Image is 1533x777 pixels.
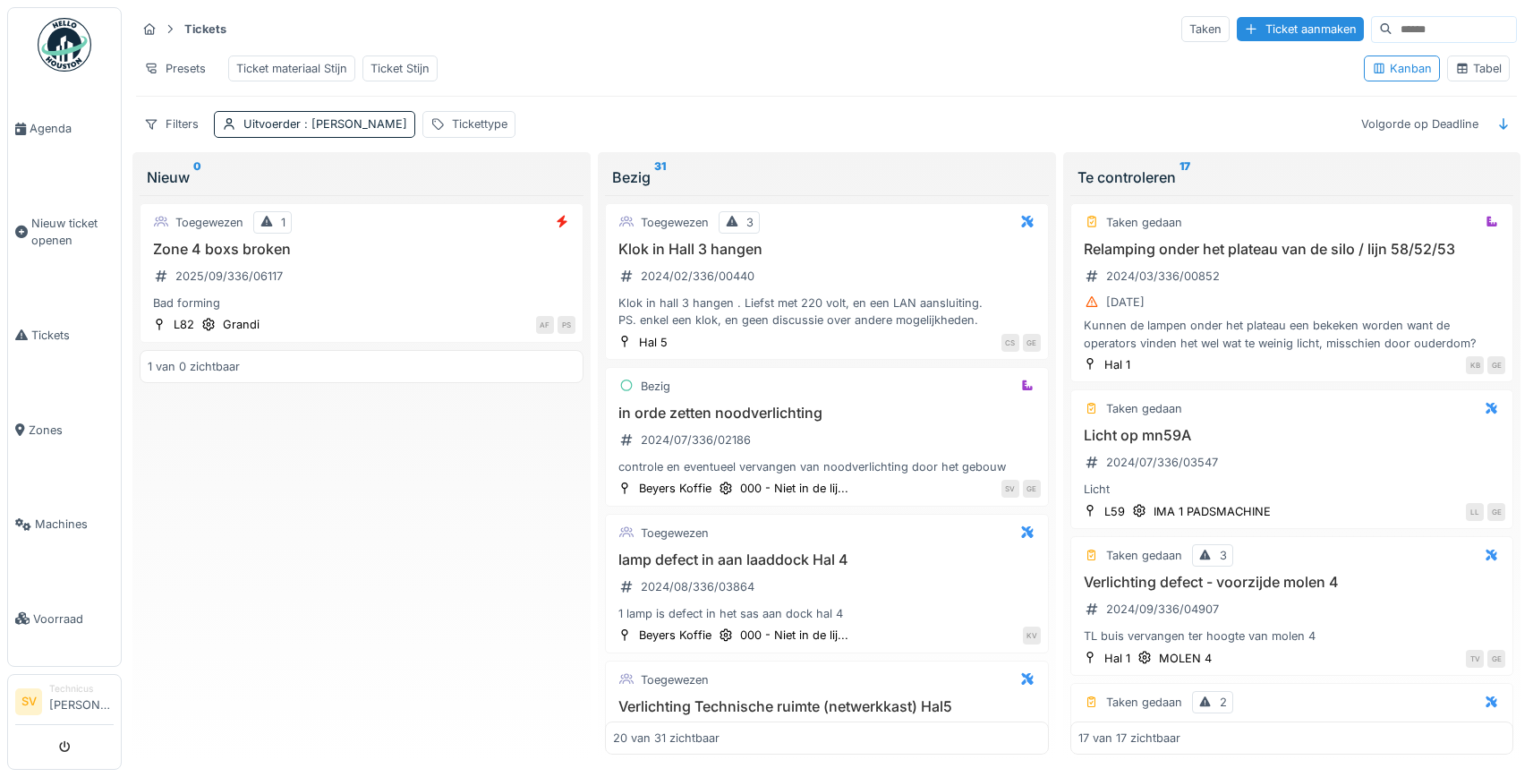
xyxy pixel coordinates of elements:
[1078,241,1506,258] h3: Relamping onder het plateau van de silo / lijn 58/52/53
[136,55,214,81] div: Presets
[1106,694,1182,711] div: Taken gedaan
[1106,214,1182,231] div: Taken gedaan
[1106,294,1145,311] div: [DATE]
[301,117,407,131] span: : [PERSON_NAME]
[148,295,575,312] div: Bad forming
[613,729,720,746] div: 20 van 31 zichtbaar
[1078,317,1506,351] div: Kunnen de lampen onder het plateau een bekeken worden want de operators vinden het wel wat te wei...
[641,214,709,231] div: Toegewezen
[536,316,554,334] div: AF
[641,268,754,285] div: 2024/02/336/00440
[1078,427,1506,444] h3: Licht op mn59A
[1466,650,1484,668] div: TV
[147,166,576,188] div: Nieuw
[8,81,121,176] a: Agenda
[175,214,243,231] div: Toegewezen
[613,698,1041,715] h3: Verlichting Technische ruimte (netwerkkast) Hal5
[1220,694,1227,711] div: 2
[370,60,430,77] div: Ticket Stijn
[639,627,711,644] div: Beyers Koffie
[1181,16,1230,42] div: Taken
[1487,356,1505,374] div: GE
[1104,356,1130,373] div: Hal 1
[1106,454,1218,471] div: 2024/07/336/03547
[612,166,1042,188] div: Bezig
[1077,166,1507,188] div: Te controleren
[8,176,121,288] a: Nieuw ticket openen
[613,295,1041,329] div: Klok in hall 3 hangen . Liefst met 220 volt, en een LAN aansluiting. PS. enkel een klok, en geen ...
[1180,166,1190,188] sup: 17
[31,215,114,249] span: Nieuw ticket openen
[1106,400,1182,417] div: Taken gedaan
[15,688,42,715] li: SV
[654,166,666,188] sup: 31
[1104,650,1130,667] div: Hal 1
[38,18,91,72] img: Badge_color-CXgf-gQk.svg
[30,120,114,137] span: Agenda
[1078,729,1180,746] div: 17 van 17 zichtbaar
[33,610,114,628] span: Voorraad
[8,477,121,572] a: Machines
[746,214,754,231] div: 3
[1487,503,1505,521] div: GE
[1106,268,1220,285] div: 2024/03/336/00852
[281,214,285,231] div: 1
[1487,650,1505,668] div: GE
[1159,650,1212,667] div: MOLEN 4
[1466,503,1484,521] div: LL
[641,431,751,448] div: 2024/07/336/02186
[15,682,114,725] a: SV Technicus[PERSON_NAME]
[1001,334,1019,352] div: CS
[641,525,709,542] div: Toegewezen
[613,605,1041,622] div: 1 lamp is defect in het sas aan dock hal 4
[177,21,234,38] strong: Tickets
[1372,60,1432,77] div: Kanban
[1466,356,1484,374] div: KB
[1078,628,1506,645] div: TL buis vervangen ter hoogte van molen 4
[49,682,114,696] div: Technicus
[223,316,260,333] div: Grandi
[639,334,668,351] div: Hal 5
[1106,601,1219,618] div: 2024/09/336/04907
[1078,481,1506,498] div: Licht
[148,358,240,375] div: 1 van 0 zichtbaar
[613,458,1041,475] div: controle en eventueel vervangen van noodverlichting door het gebouw
[236,60,347,77] div: Ticket materiaal Stijn
[174,316,194,333] div: L82
[193,166,201,188] sup: 0
[641,378,670,395] div: Bezig
[1106,547,1182,564] div: Taken gedaan
[613,241,1041,258] h3: Klok in Hall 3 hangen
[1455,60,1502,77] div: Tabel
[1104,503,1125,520] div: L59
[1023,627,1041,645] div: KV
[8,382,121,477] a: Zones
[175,268,283,285] div: 2025/09/336/06117
[8,288,121,383] a: Tickets
[1154,503,1271,520] div: IMA 1 PADSMACHINE
[613,551,1041,568] h3: lamp defect in aan laaddock Hal 4
[29,422,114,439] span: Zones
[1023,334,1041,352] div: GE
[1078,574,1506,591] h3: Verlichting defect - voorzijde molen 4
[1001,480,1019,498] div: SV
[740,480,848,497] div: 000 - Niet in de lij...
[641,578,754,595] div: 2024/08/336/03864
[1220,547,1227,564] div: 3
[639,480,711,497] div: Beyers Koffie
[31,327,114,344] span: Tickets
[452,115,507,132] div: Tickettype
[641,671,709,688] div: Toegewezen
[558,316,575,334] div: PS
[148,241,575,258] h3: Zone 4 boxs broken
[49,682,114,721] li: [PERSON_NAME]
[1353,111,1486,137] div: Volgorde op Deadline
[8,572,121,667] a: Voorraad
[1237,17,1364,41] div: Ticket aanmaken
[1023,480,1041,498] div: GE
[613,405,1041,422] h3: in orde zetten noodverlichting
[136,111,207,137] div: Filters
[35,516,114,533] span: Machines
[243,115,407,132] div: Uitvoerder
[740,627,848,644] div: 000 - Niet in de lij...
